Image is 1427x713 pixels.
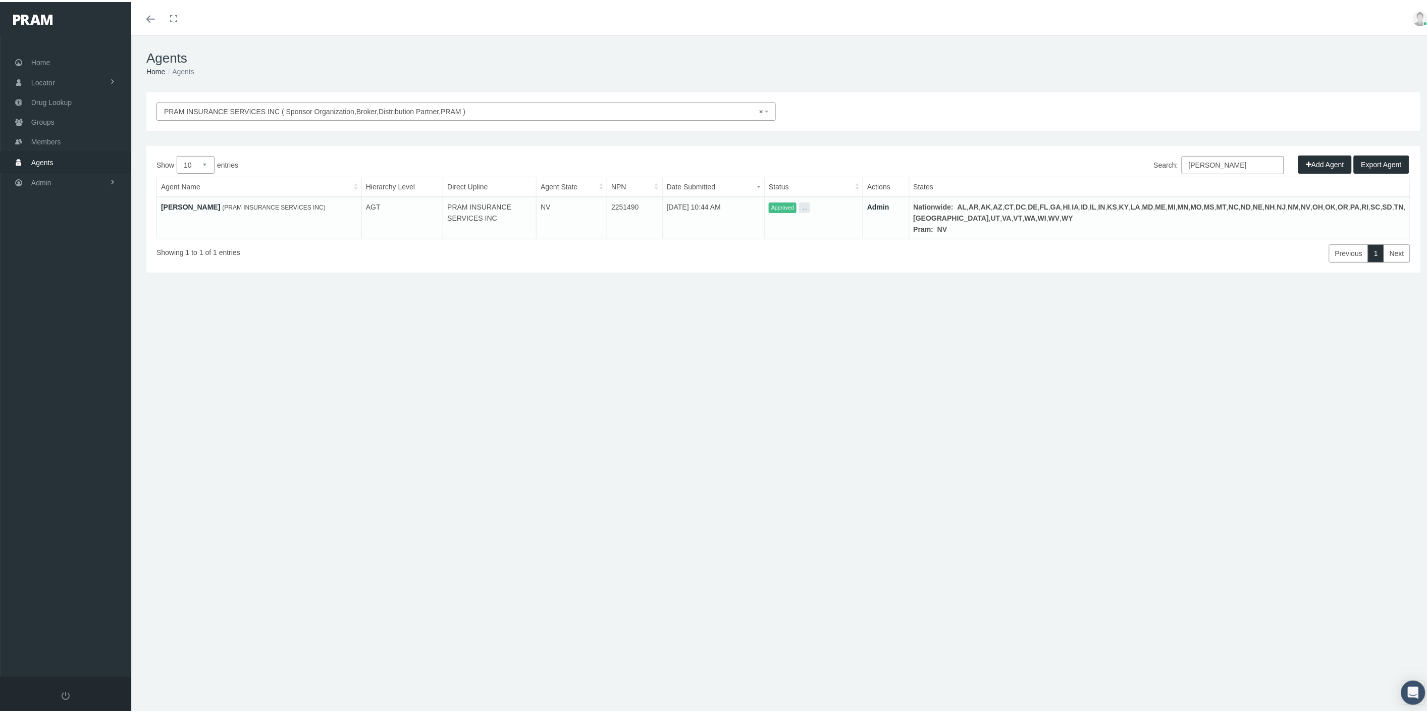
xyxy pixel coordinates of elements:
b: WA [1025,212,1036,220]
input: Search: [1182,154,1284,172]
td: NV [537,195,607,237]
button: Add Agent [1298,154,1352,172]
b: SC [1371,201,1381,209]
span: Locator [31,71,55,90]
div: Open Intercom Messenger [1401,679,1425,703]
b: VA [1002,212,1012,220]
span: Drug Lookup [31,91,72,110]
a: Home [146,66,165,74]
b: NM [1288,201,1299,209]
b: MD [1142,201,1153,209]
b: WY [1062,212,1074,220]
li: Agents [165,64,194,75]
button: ... [799,200,810,211]
b: MS [1204,201,1214,209]
button: Export Agent [1354,154,1409,172]
b: MT [1217,201,1227,209]
b: TN [1394,201,1404,209]
b: NV [1301,201,1310,209]
b: OR [1338,201,1349,209]
th: Agent Name: activate to sort column ascending [157,175,362,195]
b: Pram: [914,223,934,231]
td: [DATE] 10:44 AM [662,195,764,237]
span: Home [31,51,50,70]
b: WI [1038,212,1046,220]
th: Actions [863,175,909,195]
b: SD [1383,201,1392,209]
td: AGT [361,195,443,237]
b: AZ [993,201,1003,209]
th: NPN: activate to sort column ascending [607,175,663,195]
b: WV [1048,212,1060,220]
b: IL [1090,201,1096,209]
a: Admin [867,201,889,209]
b: CT [1005,201,1014,209]
b: AL [958,201,967,209]
b: IA [1072,201,1079,209]
b: NH [1265,201,1275,209]
b: FL [1040,201,1048,209]
b: OH [1313,201,1324,209]
b: AR [969,201,979,209]
span: Groups [31,111,55,130]
b: [GEOGRAPHIC_DATA] [914,212,989,220]
th: Date Submitted: activate to sort column ascending [662,175,764,195]
td: , , , , , , , , , , , , , , , , , , , , , , , , , , , , , , , , , , , , , , , , , , , , , , [909,195,1410,237]
b: OK [1326,201,1336,209]
span: Approved [769,200,797,211]
h1: Agents [146,48,1420,64]
b: DC [1016,201,1026,209]
b: HI [1063,201,1070,209]
b: NC [1229,201,1239,209]
th: States [909,175,1410,195]
b: GA [1050,201,1061,209]
b: KY [1119,201,1129,209]
b: DE [1028,201,1038,209]
th: Direct Upline [443,175,537,195]
a: 1 [1368,242,1384,261]
b: NV [937,223,947,231]
b: AK [981,201,991,209]
span: (PRAM INSURANCE SERVICES INC) [222,202,325,209]
span: Agents [31,151,54,170]
b: ND [1241,201,1251,209]
b: NE [1253,201,1263,209]
b: UT [991,212,1000,220]
th: Agent State: activate to sort column ascending [537,175,607,195]
b: PA [1350,201,1359,209]
span: PRAM INSURANCE SERVICES INC ( Sponsor Organization,Broker,Distribution Partner,PRAM ) [164,104,762,115]
span: PRAM INSURANCE SERVICES INC ( Sponsor Organization,Broker,Distribution Partner,PRAM ) [156,100,776,119]
th: Status: activate to sort column ascending [765,175,863,195]
td: PRAM INSURANCE SERVICES INC [443,195,537,237]
th: Hierarchy Level [361,175,443,195]
b: ME [1155,201,1166,209]
b: MN [1178,201,1189,209]
b: VT [1014,212,1023,220]
b: NJ [1277,201,1286,209]
b: Nationwide: [914,201,954,209]
a: [PERSON_NAME] [161,201,220,209]
td: 2251490 [607,195,663,237]
span: Admin [31,171,51,190]
b: LA [1131,201,1141,209]
span: Members [31,130,61,149]
select: Showentries [177,154,215,172]
a: Next [1384,242,1410,261]
b: MI [1168,201,1176,209]
a: Previous [1329,242,1368,261]
b: ID [1081,201,1088,209]
label: Search: [1154,154,1284,172]
b: IN [1098,201,1105,209]
b: MO [1191,201,1202,209]
b: RI [1362,201,1369,209]
label: Show entries [156,154,783,172]
span: × [759,104,767,115]
b: KS [1107,201,1117,209]
img: PRAM_20_x_78.png [13,13,52,23]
